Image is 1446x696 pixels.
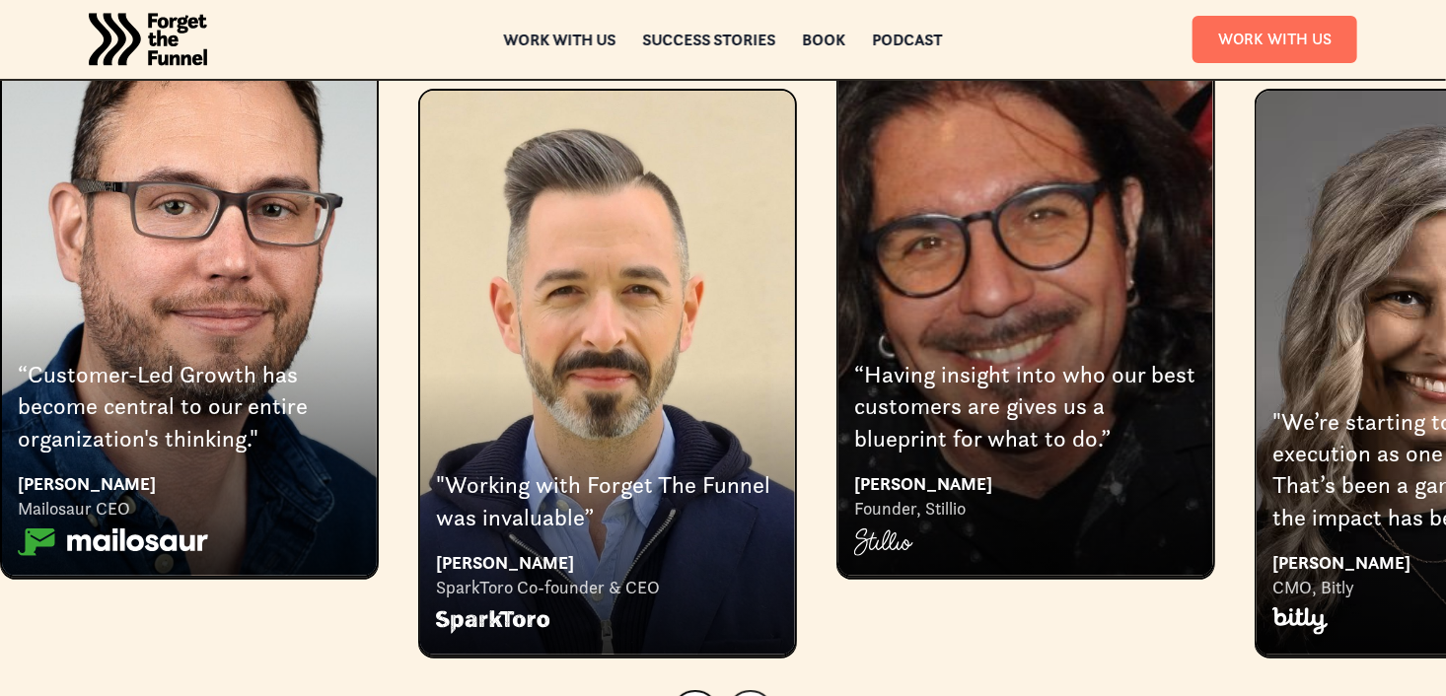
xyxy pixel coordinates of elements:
div: [PERSON_NAME] [436,549,779,576]
div: [PERSON_NAME] [18,470,361,497]
div: 4 of 8 [836,10,1215,578]
div: Founder, Stillio [854,497,1197,521]
a: Work With Us [1193,16,1357,62]
div: 3 of 8 [418,10,797,657]
a: Book [803,33,846,46]
div: Mailosaur CEO [18,497,361,521]
div: SparkToro Co-founder & CEO [436,576,779,599]
div: "Working with Forget The Funnel was invaluable” [436,469,779,533]
a: Work with us [504,33,616,46]
div: “Customer-Led Growth has become central to our entire organization's thinking." [18,359,361,454]
a: Podcast [873,33,943,46]
a: Success Stories [643,33,776,46]
div: [PERSON_NAME] [854,470,1197,497]
div: “Having insight into who our best customers are gives us a blueprint for what to do.” [854,359,1197,454]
